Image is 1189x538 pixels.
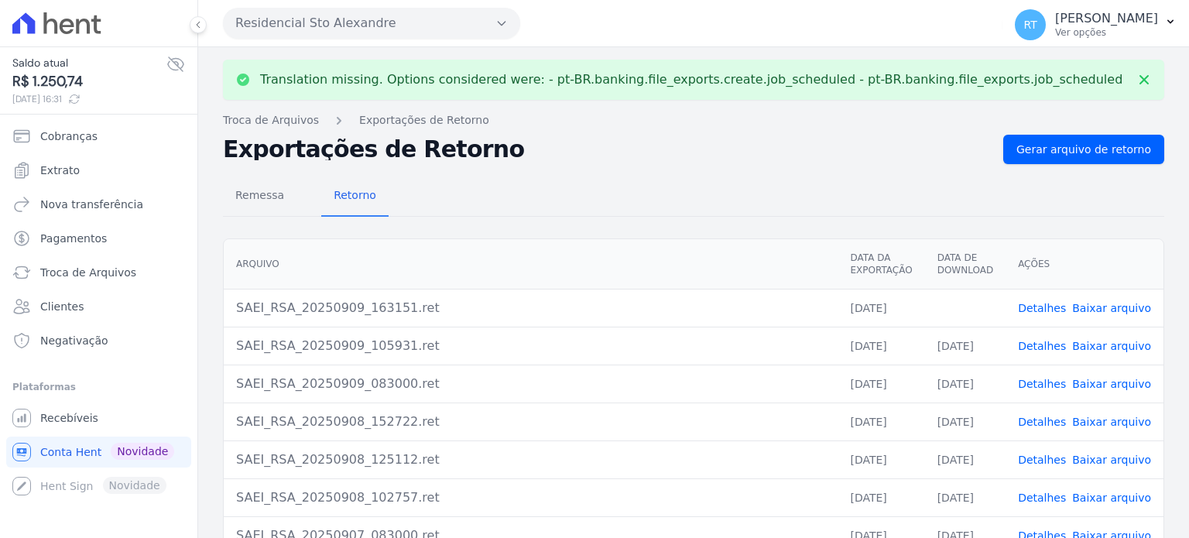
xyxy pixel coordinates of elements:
[12,71,166,92] span: R$ 1.250,74
[40,231,107,246] span: Pagamentos
[40,410,98,426] span: Recebíveis
[6,223,191,254] a: Pagamentos
[40,333,108,348] span: Negativação
[12,378,185,396] div: Plataformas
[111,443,174,460] span: Novidade
[40,163,80,178] span: Extrato
[1055,11,1158,26] p: [PERSON_NAME]
[40,299,84,314] span: Clientes
[40,444,101,460] span: Conta Hent
[12,92,166,106] span: [DATE] 16:31
[12,121,185,502] nav: Sidebar
[6,437,191,468] a: Conta Hent Novidade
[1002,3,1189,46] button: RT [PERSON_NAME] Ver opções
[223,8,520,39] button: Residencial Sto Alexandre
[40,265,136,280] span: Troca de Arquivos
[1023,19,1037,30] span: RT
[6,257,191,288] a: Troca de Arquivos
[6,155,191,186] a: Extrato
[40,129,98,144] span: Cobranças
[40,197,143,212] span: Nova transferência
[6,189,191,220] a: Nova transferência
[6,291,191,322] a: Clientes
[6,403,191,433] a: Recebíveis
[6,121,191,152] a: Cobranças
[6,325,191,356] a: Negativação
[12,55,166,71] span: Saldo atual
[1055,26,1158,39] p: Ver opções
